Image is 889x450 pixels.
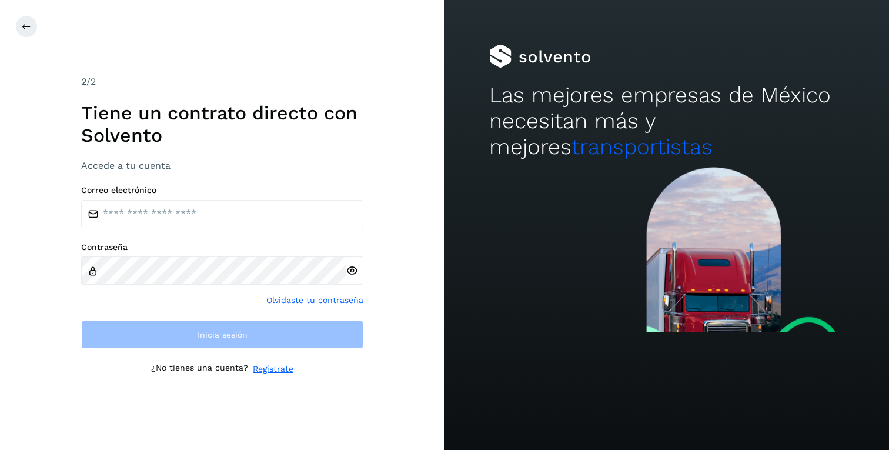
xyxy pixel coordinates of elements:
button: Inicia sesión [81,321,363,349]
a: Regístrate [253,363,293,375]
span: transportistas [571,134,713,159]
h3: Accede a tu cuenta [81,160,363,171]
label: Contraseña [81,242,363,252]
div: /2 [81,75,363,89]
p: ¿No tienes una cuenta? [151,363,248,375]
span: Inicia sesión [198,331,248,339]
h1: Tiene un contrato directo con Solvento [81,102,363,147]
h2: Las mejores empresas de México necesitan más y mejores [489,82,845,161]
label: Correo electrónico [81,185,363,195]
a: Olvidaste tu contraseña [266,294,363,306]
span: 2 [81,76,86,87]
